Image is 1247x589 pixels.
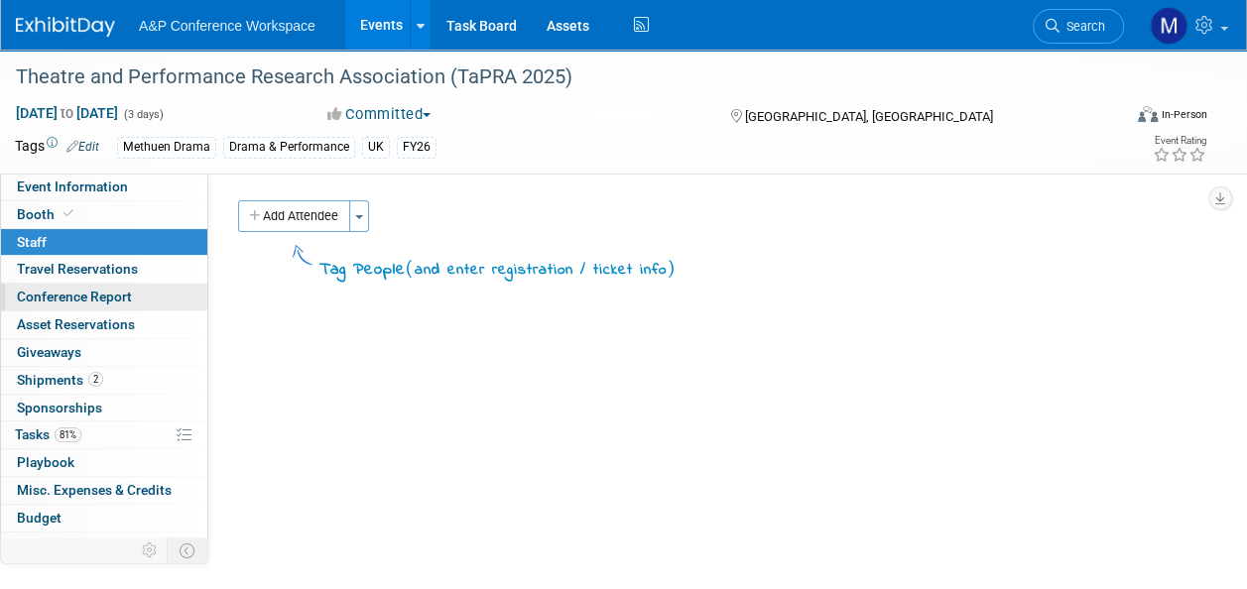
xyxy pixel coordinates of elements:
a: Search [1033,9,1124,44]
i: Booth reservation complete [63,208,73,219]
a: Staff [1,229,207,256]
div: Drama & Performance [223,137,355,158]
a: Conference Report [1,284,207,310]
td: Toggle Event Tabs [168,537,208,563]
div: Event Format [1034,103,1207,133]
span: [DATE] [DATE] [15,104,119,122]
div: UK [362,137,390,158]
a: Budget [1,505,207,531]
div: Methuen Drama [117,137,216,158]
a: Playbook [1,449,207,476]
span: Giveaways [17,344,81,360]
a: ROI, Objectives & ROO [1,532,207,559]
button: Committed [320,104,438,125]
a: Travel Reservations [1,256,207,283]
div: FY26 [397,137,436,158]
span: Sponsorships [17,400,102,415]
span: Staff [17,234,47,250]
span: Budget [17,510,62,526]
span: Event Information [17,178,128,194]
div: Event Rating [1153,136,1206,146]
a: Misc. Expenses & Credits [1,477,207,504]
a: Sponsorships [1,395,207,421]
span: Misc. Expenses & Credits [17,482,172,498]
a: Edit [66,140,99,154]
span: Shipments [17,372,103,388]
span: Conference Report [17,289,132,304]
button: Add Attendee [238,200,350,232]
span: Asset Reservations [17,316,135,332]
span: Playbook [17,454,74,470]
span: to [58,105,76,121]
div: Tag People [319,256,676,283]
span: Search [1060,19,1105,34]
img: Margaret Bartley [1150,7,1187,45]
span: (3 days) [122,108,164,121]
span: and enter registration / ticket info [415,259,667,281]
img: Format-Inperson.png [1138,106,1158,122]
img: ExhibitDay [16,17,115,37]
span: Travel Reservations [17,261,138,277]
span: 2 [88,372,103,387]
td: Tags [15,136,99,159]
span: A&P Conference Workspace [139,18,315,34]
a: Booth [1,201,207,228]
a: Shipments2 [1,367,207,394]
span: [GEOGRAPHIC_DATA], [GEOGRAPHIC_DATA] [745,109,993,124]
a: Asset Reservations [1,311,207,338]
span: 81% [55,427,81,442]
span: ROI, Objectives & ROO [17,537,150,553]
a: Giveaways [1,339,207,366]
a: Event Information [1,174,207,200]
div: In-Person [1161,107,1207,122]
td: Personalize Event Tab Strip [133,537,168,563]
div: Theatre and Performance Research Association (TaPRA 2025) [9,59,1105,95]
span: Tasks [15,426,81,442]
span: ( [406,258,415,278]
span: ) [667,258,676,278]
span: Booth [17,206,77,222]
a: Tasks81% [1,421,207,448]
